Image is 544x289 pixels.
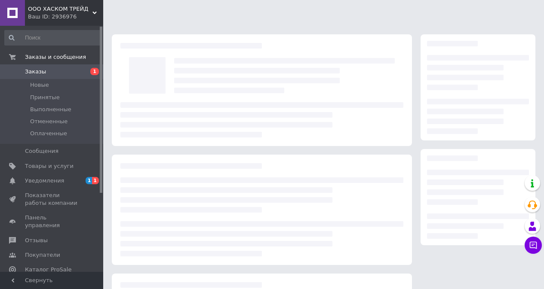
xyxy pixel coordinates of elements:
span: Выполненные [30,106,71,113]
span: Новые [30,81,49,89]
button: Чат с покупателем [525,237,542,254]
span: Покупатели [25,251,60,259]
span: Сообщения [25,147,58,155]
span: Отмененные [30,118,68,125]
span: ООО ХАСКОМ ТРЕЙД [28,5,92,13]
input: Поиск [4,30,101,46]
span: Заказы [25,68,46,76]
span: Панель управления [25,214,80,229]
span: Каталог ProSale [25,266,71,274]
span: Заказы и сообщения [25,53,86,61]
span: Отзывы [25,237,48,244]
span: 1 [92,177,99,184]
span: Оплаченные [30,130,67,137]
span: Товары и услуги [25,162,74,170]
span: 1 [90,68,99,75]
span: 1 [86,177,92,184]
div: Ваш ID: 2936976 [28,13,103,21]
span: Уведомления [25,177,64,185]
span: Показатели работы компании [25,192,80,207]
span: Принятые [30,94,60,101]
